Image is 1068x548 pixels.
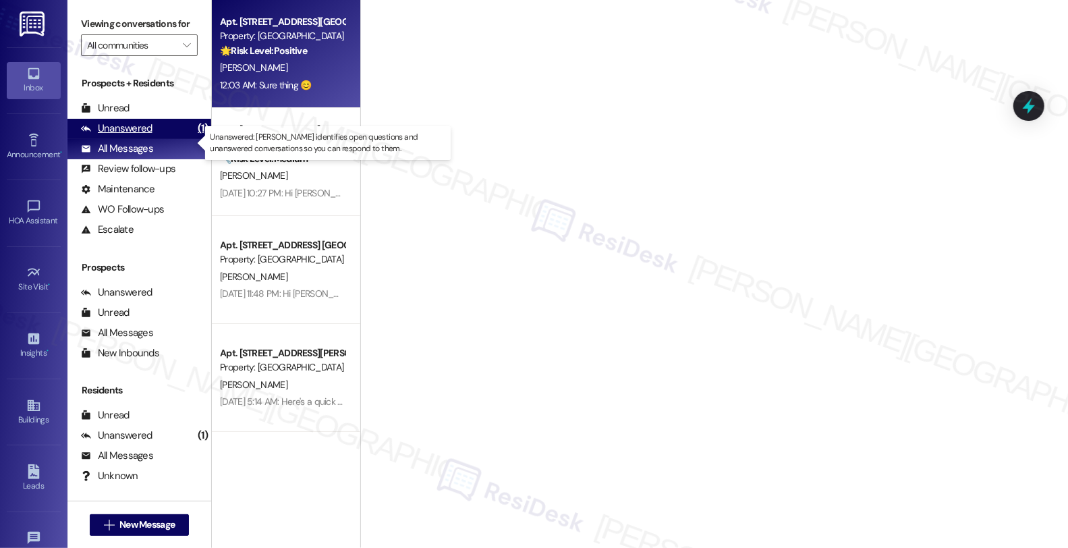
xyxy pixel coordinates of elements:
[7,460,61,497] a: Leads
[81,142,153,156] div: All Messages
[81,449,153,463] div: All Messages
[220,79,312,91] div: 12:03 AM: Sure thing 😊
[220,395,821,408] div: [DATE] 5:14 AM: Here's a quick update. The ARC application fee is $35.00. Should you have other c...
[67,76,211,90] div: Prospects + Residents
[81,346,159,360] div: New Inbounds
[220,61,287,74] span: [PERSON_NAME]
[81,182,155,196] div: Maintenance
[7,261,61,298] a: Site Visit •
[220,379,287,391] span: [PERSON_NAME]
[47,346,49,356] span: •
[220,287,1052,300] div: [DATE] 11:48 PM: Hi [PERSON_NAME], my apologies, but for some reason, the link does not seem to w...
[81,326,153,340] div: All Messages
[90,514,190,536] button: New Message
[220,271,287,283] span: [PERSON_NAME]
[81,13,198,34] label: Viewing conversations for
[210,132,445,155] p: Unanswered: [PERSON_NAME] identifies open questions and unanswered conversations so you can respo...
[81,429,152,443] div: Unanswered
[20,11,47,36] img: ResiDesk Logo
[7,327,61,364] a: Insights •
[81,285,152,300] div: Unanswered
[81,408,130,422] div: Unread
[220,123,345,137] div: Apt. [STREET_ADDRESS] Arbor Valley Townhomes Homeowners Association, Inc.
[220,346,345,360] div: Apt. [STREET_ADDRESS][PERSON_NAME] Arbor Valley Townhomes Homeowners Association, Inc.
[194,425,211,446] div: (1)
[183,40,190,51] i: 
[7,62,61,99] a: Inbox
[81,223,134,237] div: Escalate
[7,195,61,231] a: HOA Assistant
[220,169,287,182] span: [PERSON_NAME]
[67,261,211,275] div: Prospects
[81,469,138,483] div: Unknown
[220,252,345,267] div: Property: [GEOGRAPHIC_DATA]
[81,306,130,320] div: Unread
[49,280,51,290] span: •
[104,520,114,530] i: 
[220,153,308,165] strong: 🔧 Risk Level: Medium
[220,29,345,43] div: Property: [GEOGRAPHIC_DATA]
[194,118,211,139] div: (1)
[60,148,62,157] span: •
[81,162,175,176] div: Review follow-ups
[81,202,164,217] div: WO Follow-ups
[220,45,307,57] strong: 🌟 Risk Level: Positive
[67,383,211,398] div: Residents
[7,394,61,431] a: Buildings
[81,101,130,115] div: Unread
[119,518,175,532] span: New Message
[220,15,345,29] div: Apt. [STREET_ADDRESS][GEOGRAPHIC_DATA] Corporation
[220,238,345,252] div: Apt. [STREET_ADDRESS] [GEOGRAPHIC_DATA] Corporation
[81,121,152,136] div: Unanswered
[87,34,176,56] input: All communities
[220,360,345,375] div: Property: [GEOGRAPHIC_DATA]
